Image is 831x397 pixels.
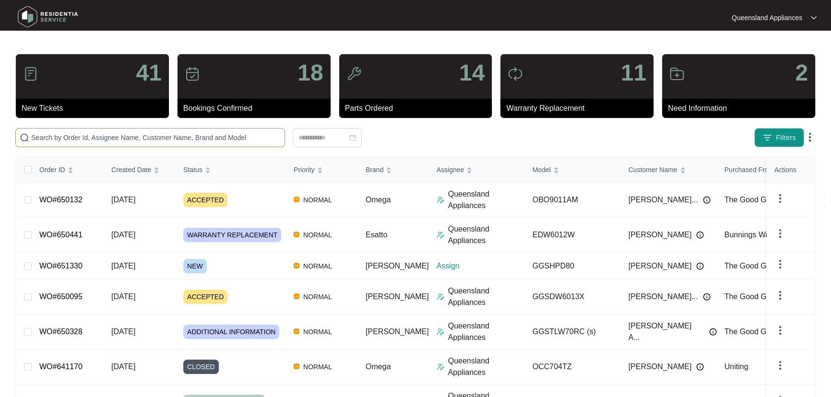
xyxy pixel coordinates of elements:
p: Queensland Appliances [448,320,525,343]
span: [PERSON_NAME] [366,262,429,270]
span: [PERSON_NAME] A... [629,320,704,343]
img: Assigner Icon [437,328,444,336]
span: The Good Guys [724,327,779,336]
img: filter icon [762,133,772,142]
p: Queensland Appliances [448,223,525,246]
span: Uniting [724,362,748,371]
span: The Good Guys [724,292,779,301]
p: 41 [136,61,161,84]
span: CLOSED [183,360,219,374]
img: dropdown arrow [774,258,786,270]
span: Omega [366,196,391,204]
img: Vercel Logo [294,293,299,299]
span: Priority [294,164,315,175]
a: WO#650328 [39,327,83,336]
p: Parts Ordered [345,103,492,114]
img: dropdown arrow [811,15,817,20]
img: Info icon [703,293,711,301]
img: dropdown arrow [774,290,786,301]
button: filter iconFilters [754,128,804,147]
span: Brand [366,164,383,175]
th: Created Date [104,157,176,183]
p: Queensland Appliances [732,13,802,23]
p: 2 [795,61,808,84]
img: Vercel Logo [294,363,299,369]
img: Assigner Icon [437,231,444,239]
span: [PERSON_NAME]... [629,291,698,303]
td: EDW6012W [525,218,621,253]
img: Vercel Logo [294,328,299,334]
img: Assigner Icon [437,293,444,301]
p: Queensland Appliances [448,355,525,378]
span: NORMAL [299,194,336,206]
span: Purchased From [724,164,774,175]
img: dropdown arrow [774,360,786,371]
img: Assigner Icon [437,196,444,204]
span: [PERSON_NAME] [629,361,692,373]
td: GGSHPD80 [525,253,621,280]
span: ACCEPTED [183,290,227,304]
p: Assign [437,260,525,272]
th: Purchased From [717,157,813,183]
span: NORMAL [299,326,336,338]
th: Model [525,157,621,183]
th: Priority [286,157,358,183]
span: NORMAL [299,229,336,241]
span: NEW [183,259,207,273]
p: Warranty Replacement [506,103,653,114]
img: Vercel Logo [294,232,299,237]
span: ACCEPTED [183,193,227,207]
span: The Good Guys [724,262,779,270]
td: GGSTLW70RC (s) [525,315,621,350]
span: NORMAL [299,361,336,373]
span: Model [533,164,551,175]
a: WO#650441 [39,231,83,239]
th: Assignee [429,157,525,183]
a: WO#650132 [39,196,83,204]
span: [PERSON_NAME] [629,229,692,241]
p: 11 [621,61,646,84]
img: Info icon [696,262,704,270]
span: [DATE] [111,362,135,371]
p: 18 [297,61,323,84]
img: dropdown arrow [774,193,786,204]
th: Actions [767,157,815,183]
span: Esatto [366,231,387,239]
p: Queensland Appliances [448,188,525,211]
th: Order ID [32,157,104,183]
span: Filters [776,133,796,143]
span: [DATE] [111,231,135,239]
span: [DATE] [111,292,135,301]
p: Need Information [668,103,815,114]
span: WARRANTY REPLACEMENT [183,228,281,242]
span: [DATE] [111,327,135,336]
span: [PERSON_NAME] [366,292,429,301]
span: [PERSON_NAME]... [629,194,698,206]
p: New Tickets [22,103,169,114]
img: Assigner Icon [437,363,444,371]
span: Status [183,164,202,175]
span: Created Date [111,164,151,175]
a: WO#641170 [39,362,83,371]
span: [PERSON_NAME] [629,260,692,272]
td: OBO9011AM [525,183,621,218]
span: [DATE] [111,196,135,204]
span: [PERSON_NAME] [366,327,429,336]
span: Order ID [39,164,65,175]
span: Customer Name [629,164,677,175]
img: icon [669,66,685,82]
img: search-icon [20,133,29,142]
th: Brand [358,157,429,183]
a: WO#650095 [39,292,83,301]
a: WO#651330 [39,262,83,270]
img: icon [185,66,200,82]
span: Omega [366,362,391,371]
span: Assignee [437,164,464,175]
td: GGSDW6013X [525,280,621,315]
span: ADDITIONAL INFORMATION [183,325,279,339]
span: NORMAL [299,291,336,303]
img: icon [23,66,38,82]
td: OCC704TZ [525,350,621,385]
img: Info icon [703,196,711,204]
th: Customer Name [621,157,717,183]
